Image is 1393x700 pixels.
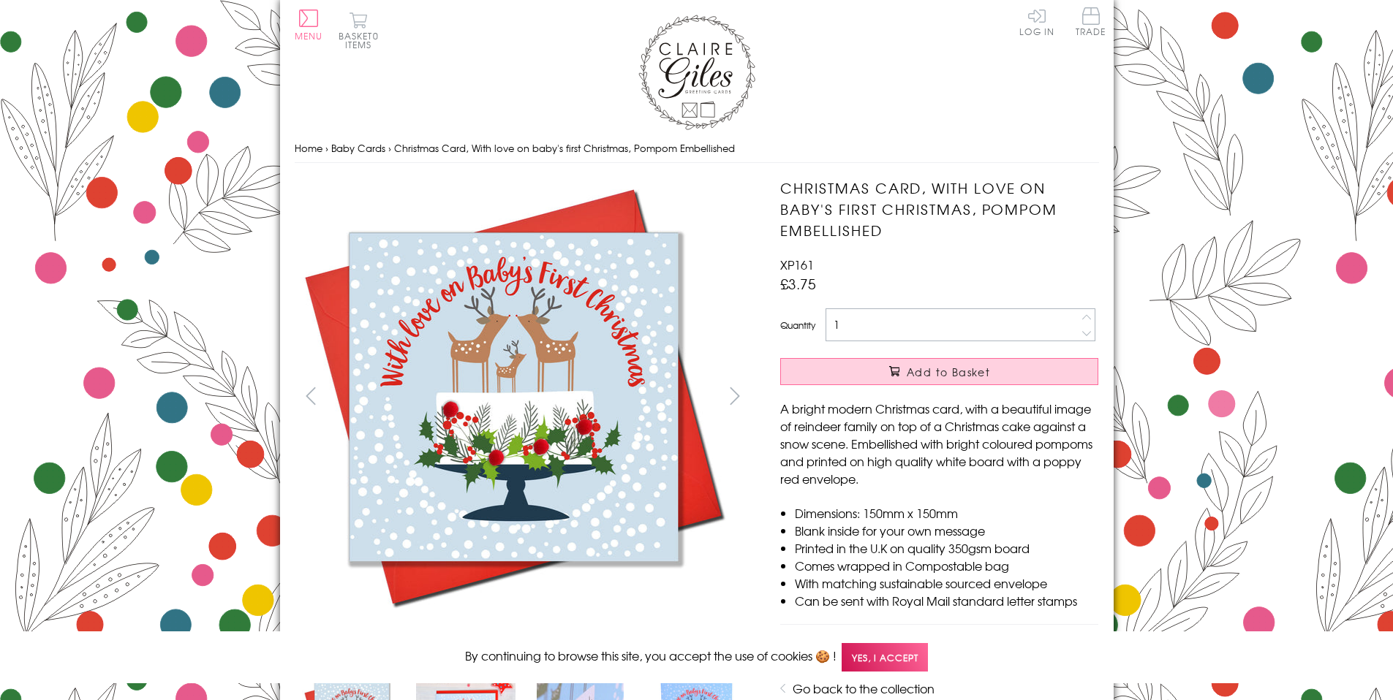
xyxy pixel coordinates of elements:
[1076,7,1106,36] span: Trade
[795,522,1098,539] li: Blank inside for your own message
[295,29,323,42] span: Menu
[295,141,322,155] a: Home
[331,141,385,155] a: Baby Cards
[325,141,328,155] span: ›
[795,557,1098,574] li: Comes wrapped in Compostable bag
[1019,7,1054,36] a: Log In
[780,358,1098,385] button: Add to Basket
[1076,7,1106,39] a: Trade
[793,680,935,697] a: Go back to the collection
[795,539,1098,557] li: Printed in the U.K on quality 350gsm board
[751,178,1190,616] img: Christmas Card, With love on baby's first Christmas, Pompom Embellished
[842,643,928,672] span: Yes, I accept
[388,141,391,155] span: ›
[294,178,733,616] img: Christmas Card, With love on baby's first Christmas, Pompom Embellished
[339,12,379,49] button: Basket0 items
[780,400,1098,487] p: A bright modern Christmas card, with a beautiful image of reindeer family on top of a Christmas c...
[780,273,816,294] span: £3.75
[638,15,755,130] img: Claire Giles Greetings Cards
[394,141,735,155] span: Christmas Card, With love on baby's first Christmas, Pompom Embellished
[780,319,815,332] label: Quantity
[780,178,1098,240] h1: Christmas Card, With love on baby's first Christmas, Pompom Embellished
[795,504,1098,522] li: Dimensions: 150mm x 150mm
[295,134,1099,164] nav: breadcrumbs
[345,29,379,51] span: 0 items
[795,574,1098,592] li: With matching sustainable sourced envelope
[295,379,328,412] button: prev
[718,379,751,412] button: next
[907,365,990,379] span: Add to Basket
[795,592,1098,609] li: Can be sent with Royal Mail standard letter stamps
[295,9,323,40] button: Menu
[780,256,814,273] span: XP161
